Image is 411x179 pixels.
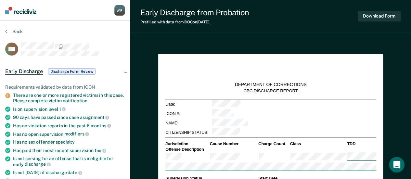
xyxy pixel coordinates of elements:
div: CBC DISCHARGE REPORT [243,88,298,94]
div: Requirements validated by data from ICON [5,84,125,90]
th: TDD [346,141,376,147]
span: fee [95,148,106,153]
th: Charge Count [258,141,289,147]
div: DEPARTMENT OF CORRECTIONS [235,82,306,88]
span: date [68,170,82,175]
span: assignment [80,115,109,120]
div: Has no sex offender [13,139,125,145]
div: Has no open supervision [13,131,125,137]
div: There are one or more registered victims in this case. Please complete victim notification. [13,93,125,104]
div: Has paid their most recent supervision [13,147,125,153]
td: ICON #: [165,109,211,118]
th: Cause Number [209,141,258,147]
div: 90 days have passed since case [13,114,125,120]
div: Has no violation reports in the past 6 [13,123,125,129]
span: Discharge Form Review [48,68,96,75]
div: Is not [DATE] of discharge [13,170,125,175]
span: modifiers [64,131,89,136]
th: Offense Description [165,147,209,152]
span: specialty [56,139,75,145]
img: Recidiviz [5,7,36,14]
td: Date: [165,99,211,109]
button: Back [5,29,23,34]
td: CITIZENSHIP STATUS: [165,128,211,137]
span: months [91,123,111,128]
span: discharge [25,161,51,167]
td: NAME: [165,118,211,128]
th: Jurisdiction [165,141,209,147]
div: Is on supervision level [13,106,125,112]
th: Class [289,141,347,147]
div: Early Discharge from Probation [140,8,249,17]
button: WR [114,5,125,16]
span: Early Discharge [5,68,43,75]
div: Is not serving for an offense that is ineligible for early [13,156,125,167]
button: Download Form [358,11,401,21]
span: 1 [59,107,66,112]
div: Prefilled with data from IDOC on [DATE] . [140,20,249,24]
div: W R [114,5,125,16]
div: Open Intercom Messenger [389,157,405,173]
